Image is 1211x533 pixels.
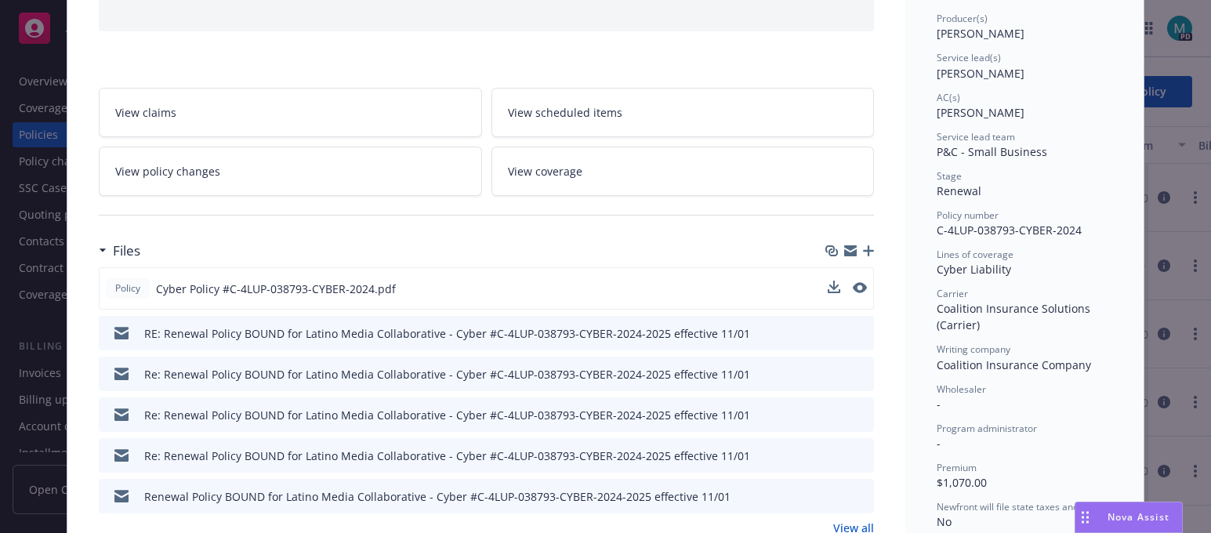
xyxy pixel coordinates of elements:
span: Service lead team [937,130,1015,143]
button: preview file [854,407,868,423]
button: preview file [854,448,868,464]
button: Nova Assist [1075,502,1183,533]
span: Renewal [937,183,981,198]
span: Cyber Policy #C-4LUP-038793-CYBER-2024.pdf [156,281,396,297]
button: preview file [853,281,867,297]
span: Premium [937,461,977,474]
div: RE: Renewal Policy BOUND for Latino Media Collaborative - Cyber #C-4LUP-038793-CYBER-2024-2025 ef... [144,325,750,342]
span: Lines of coverage [937,248,1013,261]
span: P&C - Small Business [937,144,1047,159]
button: download file [828,325,841,342]
button: download file [828,281,840,297]
button: download file [828,281,840,293]
button: download file [828,488,841,505]
span: View scheduled items [508,104,622,121]
button: download file [828,366,841,383]
span: Service lead(s) [937,51,1001,64]
button: download file [828,448,841,464]
span: [PERSON_NAME] [937,26,1024,41]
button: preview file [854,488,868,505]
span: [PERSON_NAME] [937,105,1024,120]
div: Re: Renewal Policy BOUND for Latino Media Collaborative - Cyber #C-4LUP-038793-CYBER-2024-2025 ef... [144,407,750,423]
span: View policy changes [115,163,220,179]
span: No [937,514,952,529]
h3: Files [113,241,140,261]
span: - [937,397,941,412]
span: C-4LUP-038793-CYBER-2024 [937,223,1082,237]
button: preview file [854,366,868,383]
span: AC(s) [937,91,960,104]
span: Producer(s) [937,12,988,25]
span: Policy [112,281,143,296]
button: preview file [854,325,868,342]
span: Program administrator [937,422,1037,435]
span: Carrier [937,287,968,300]
a: View scheduled items [491,88,875,137]
span: View claims [115,104,176,121]
span: Writing company [937,343,1010,356]
span: Policy number [937,208,999,222]
a: View policy changes [99,147,482,196]
div: Drag to move [1075,502,1095,532]
div: Renewal Policy BOUND for Latino Media Collaborative - Cyber #C-4LUP-038793-CYBER-2024-2025 effect... [144,488,731,505]
span: [PERSON_NAME] [937,66,1024,81]
span: $1,070.00 [937,475,987,490]
div: Files [99,241,140,261]
span: - [937,436,941,451]
button: preview file [853,282,867,293]
span: Coalition Insurance Company [937,357,1091,372]
div: Re: Renewal Policy BOUND for Latino Media Collaborative - Cyber #C-4LUP-038793-CYBER-2024-2025 ef... [144,448,750,464]
span: Nova Assist [1108,510,1169,524]
span: Stage [937,169,962,183]
div: Re: Renewal Policy BOUND for Latino Media Collaborative - Cyber #C-4LUP-038793-CYBER-2024-2025 ef... [144,366,750,383]
span: Wholesaler [937,383,986,396]
a: View coverage [491,147,875,196]
div: Cyber Liability [937,261,1112,277]
button: download file [828,407,841,423]
span: Newfront will file state taxes and fees [937,500,1100,513]
a: View claims [99,88,482,137]
span: View coverage [508,163,582,179]
span: Coalition Insurance Solutions (Carrier) [937,301,1093,332]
